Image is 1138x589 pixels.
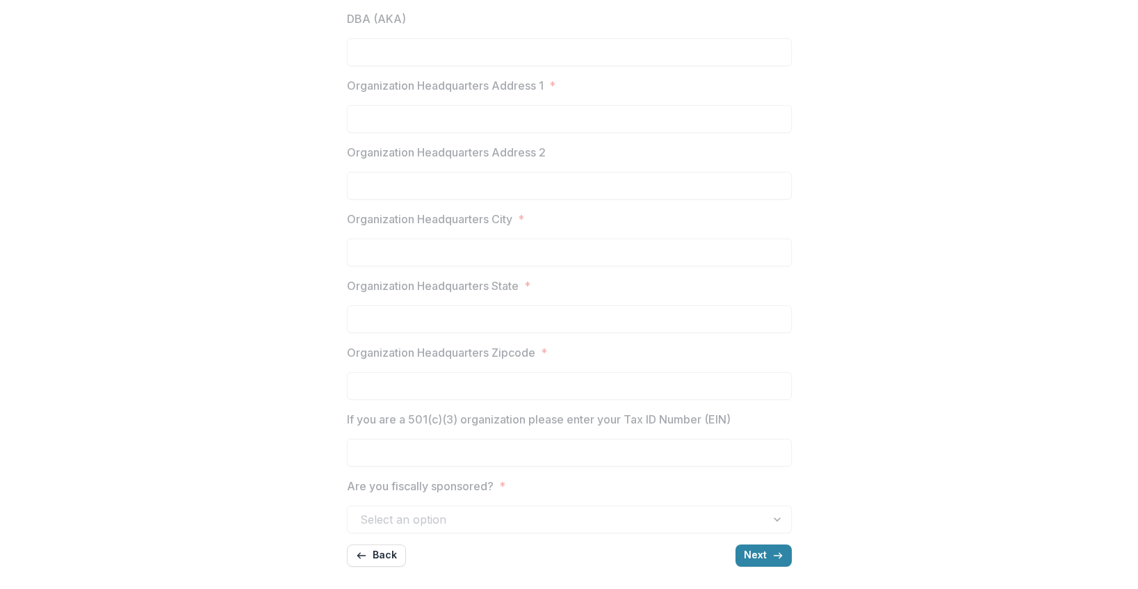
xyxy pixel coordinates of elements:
[347,10,406,27] p: DBA (AKA)
[347,344,535,361] p: Organization Headquarters Zipcode
[347,478,494,494] p: Are you fiscally sponsored?
[347,144,546,161] p: Organization Headquarters Address 2
[347,411,731,428] p: If you are a 501(c)(3) organization please enter your Tax ID Number (EIN)
[347,544,406,567] button: Back
[347,277,519,294] p: Organization Headquarters State
[347,211,512,227] p: Organization Headquarters City
[735,544,792,567] button: Next
[347,77,544,94] p: Organization Headquarters Address 1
